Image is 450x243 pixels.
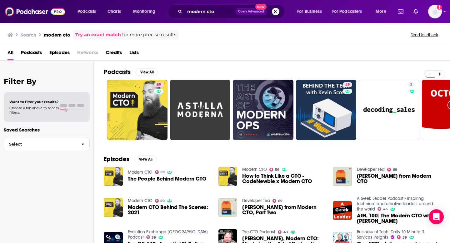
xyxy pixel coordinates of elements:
a: Developer Tea [242,198,270,203]
a: 59 [155,199,165,203]
span: New [255,4,267,10]
span: 39 [152,236,156,239]
span: 59 [160,200,165,202]
a: Modern CTO [128,170,152,175]
button: View All [136,68,158,76]
span: AGL 100: The Modern CTO with [PERSON_NAME] [357,213,440,224]
span: 43 [283,231,288,234]
span: 45 [383,208,388,211]
a: 45 [377,207,388,211]
a: AGL 100: The Modern CTO with Joel Beasley [357,213,440,224]
span: 69 [393,168,397,171]
span: Select [4,142,76,146]
a: Show notifications dropdown [411,6,421,17]
span: 3 [410,82,412,88]
a: 59 [154,82,163,87]
span: 59 [275,168,279,171]
h2: Episodes [104,155,129,163]
svg: Add a profile image [437,5,442,10]
span: All [7,47,13,60]
button: open menu [129,7,163,17]
input: Search podcasts, credits, & more... [185,7,235,17]
img: User Profile [428,5,442,18]
button: Show profile menu [428,5,442,18]
a: How to Think Like a CTO - CodeNewbie x Modern CTO [218,167,237,186]
span: Open Advanced [238,10,264,13]
button: Send feedback [409,32,440,37]
img: Podchaser - Follow, Share and Rate Podcasts [5,6,65,17]
span: Podcasts [77,7,96,16]
a: 59 [107,80,167,140]
div: Open Intercom Messenger [429,209,444,224]
button: open menu [293,7,330,17]
a: 3 [359,80,419,140]
a: 39 [146,235,156,239]
img: The People Behind Modern CTO [104,167,123,186]
img: AGL 100: The Modern CTO with Joel Beasley [333,201,352,220]
h3: modern cto [44,32,70,38]
span: Want to filter your results? [9,100,59,104]
span: Charts [107,7,121,16]
button: View All [134,156,157,163]
a: Try an exact match [75,31,121,38]
span: Monitoring [133,7,155,16]
a: 49 [296,80,357,140]
a: Show notifications dropdown [395,6,406,17]
a: Charts [103,7,125,17]
a: Modern CTO Behind The Scenes: 2021 [128,205,211,215]
span: More [376,7,386,16]
span: 59 [160,171,165,174]
span: 59 [402,236,407,239]
a: 49 [343,82,352,87]
a: 59 [397,235,407,239]
a: 69 [387,168,397,171]
a: Joel Beasley from Modern CTO, Part Two [242,205,325,215]
a: Episodes [49,47,70,60]
button: Open AdvancedNew [235,8,267,15]
a: Joel Beasley from Modern CTO [357,173,440,184]
a: 59 [269,168,279,171]
span: [PERSON_NAME] from Modern CTO [357,173,440,184]
span: Logged in as megcassidy [428,5,442,18]
button: open menu [328,7,371,17]
span: For Business [297,7,322,16]
a: How to Think Like a CTO - CodeNewbie x Modern CTO [242,173,325,184]
a: Evolution Exchange Denmark Podcast [128,229,208,240]
span: For Podcasters [332,7,362,16]
img: Joel Beasley from Modern CTO, Part Two [218,198,237,217]
a: 69 [272,199,282,203]
span: Networks [77,47,98,60]
button: Select [4,137,90,151]
img: Modern CTO Behind The Scenes: 2021 [104,198,123,217]
a: Podcasts [21,47,42,60]
p: Saved Searches [4,127,90,133]
span: [PERSON_NAME] from Modern CTO, Part Two [242,205,325,215]
a: A Geek Leader Podcast - inspiring technical and creative leaders around the world [357,196,433,212]
span: 49 [345,82,350,88]
a: Modern CTO [128,198,152,203]
a: Credits [106,47,122,60]
a: 3 [407,82,415,87]
h2: Podcasts [104,68,131,76]
a: Modern CTO [242,167,267,172]
span: Choose a tab above to access filters. [9,106,59,115]
button: open menu [73,7,104,17]
img: Joel Beasley from Modern CTO [333,167,352,186]
a: The CTO Podcast [242,229,275,235]
button: open menu [371,7,394,17]
span: 59 [157,82,161,88]
h2: Filter By [4,77,90,86]
a: Developer Tea [357,167,385,172]
a: Lists [129,47,139,60]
